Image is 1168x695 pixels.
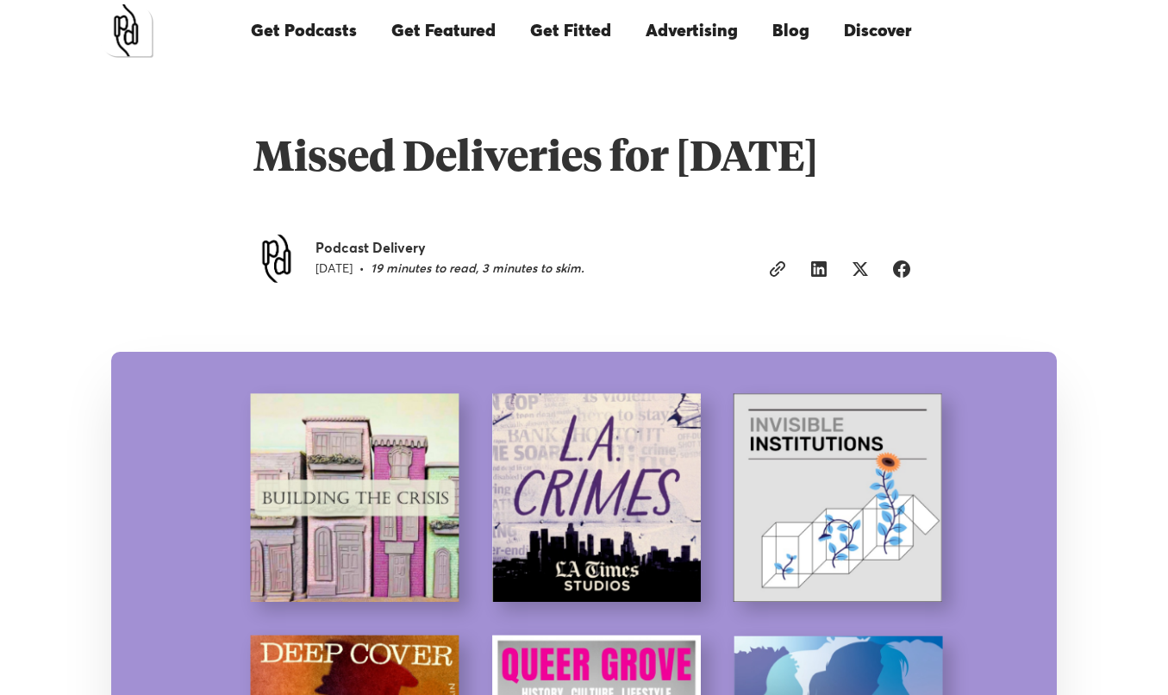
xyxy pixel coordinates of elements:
[827,2,928,60] a: Discover
[628,2,755,60] a: Advertising
[374,2,513,60] a: Get Featured
[100,4,153,58] a: home
[253,135,818,185] h1: Missed Deliveries for [DATE]
[371,260,584,278] div: 19 minutes to read, 3 minutes to skim.
[755,2,827,60] a: Blog
[234,2,374,60] a: Get Podcasts
[315,240,584,257] div: Podcast Delivery
[315,260,353,278] div: [DATE]
[359,260,364,278] div: •
[513,2,628,60] a: Get Fitted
